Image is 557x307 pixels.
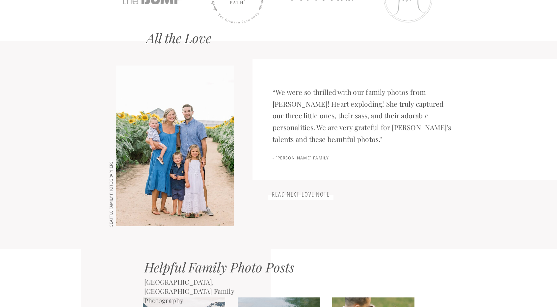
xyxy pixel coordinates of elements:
h2: [GEOGRAPHIC_DATA], [GEOGRAPHIC_DATA] Family Photography [144,277,255,288]
a: read next love note [268,191,333,199]
h2: Helpful Family Photo Posts [144,259,353,274]
h2: All the Love [146,30,244,69]
p: SEATTLE FAMILY PHOTOGRAPHERS [108,144,117,227]
p: “We were so thrilled with our family photos from [PERSON_NAME]! Heart exploding! She truly captur... [273,86,452,146]
p: - [PERSON_NAME] Family [273,154,364,161]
